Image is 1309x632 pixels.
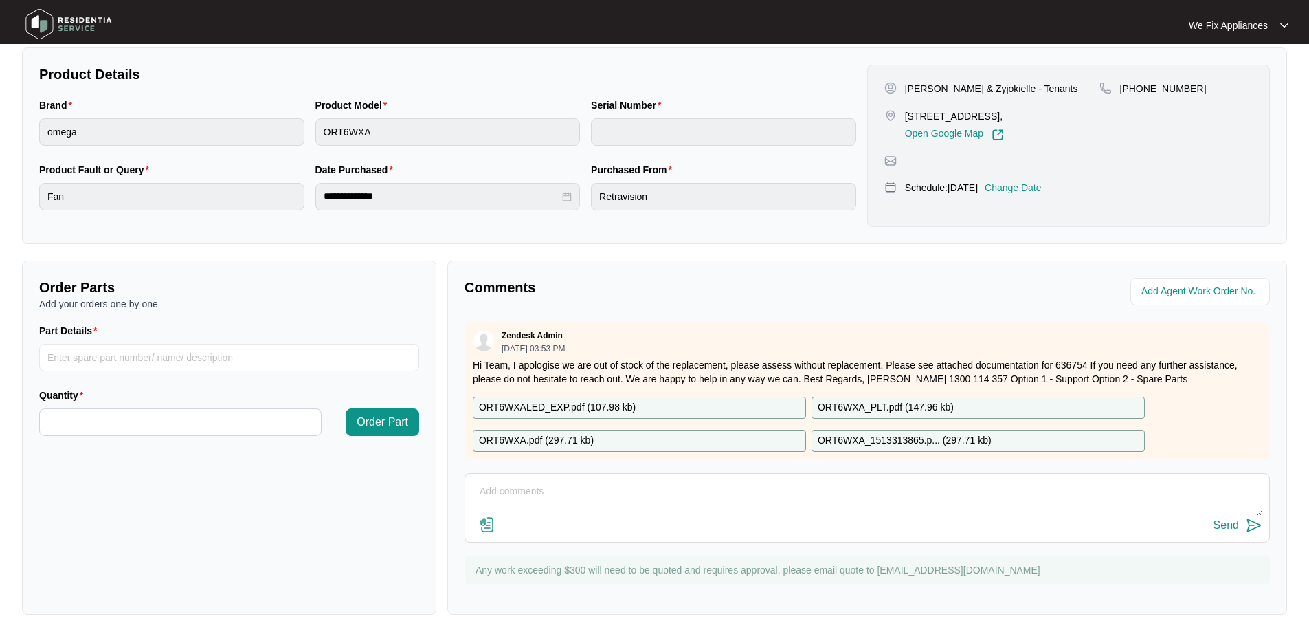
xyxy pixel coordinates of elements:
p: Zendesk Admin [502,330,563,341]
p: Add your orders one by one [39,297,419,311]
img: user-pin [884,82,897,94]
p: [DATE] 03:53 PM [502,345,565,353]
p: ORT6WXALED_EXP.pdf ( 107.98 kb ) [479,400,636,415]
input: Date Purchased [324,189,560,204]
input: Product Model [315,118,581,146]
label: Brand [39,98,78,112]
img: residentia service logo [21,3,117,45]
label: Quantity [39,389,89,402]
div: Send [1213,519,1239,532]
span: Order Part [357,414,408,431]
p: Schedule: [DATE] [905,181,978,195]
input: Serial Number [591,118,856,146]
p: [STREET_ADDRESS], [905,109,1004,123]
input: Product Fault or Query [39,183,304,210]
p: Product Details [39,65,856,84]
input: Brand [39,118,304,146]
img: send-icon.svg [1246,517,1262,534]
img: map-pin [1099,82,1112,94]
label: Serial Number [591,98,667,112]
input: Quantity [40,409,321,435]
button: Order Part [346,408,419,436]
img: Link-External [992,129,1004,141]
p: Change Date [985,181,1042,195]
p: ORT6WXA_PLT.pdf ( 147.96 kb ) [818,400,954,415]
img: file-attachment-doc.svg [479,516,495,533]
p: [PERSON_NAME] & Zyjokielle - Tenants [905,82,1078,96]
p: Order Parts [39,278,419,297]
img: user.svg [473,331,494,351]
label: Date Purchased [315,163,399,177]
p: ORT6WXA.pdf ( 297.71 kb ) [479,433,594,448]
label: Product Model [315,98,393,112]
p: [PHONE_NUMBER] [1120,82,1207,96]
a: Open Google Map [905,129,1004,141]
input: Purchased From [591,183,856,210]
img: map-pin [884,109,897,122]
img: map-pin [884,181,897,193]
p: ORT6WXA_1513313865.p... ( 297.71 kb ) [818,433,992,448]
input: Add Agent Work Order No. [1141,283,1262,300]
input: Part Details [39,344,419,371]
label: Purchased From [591,163,678,177]
label: Part Details [39,324,103,338]
p: We Fix Appliances [1189,19,1268,32]
p: Hi Team, I apologise we are out of stock of the replacement, please assess without replacement. P... [473,358,1262,386]
img: map-pin [884,155,897,167]
p: Comments [465,278,858,297]
label: Product Fault or Query [39,163,155,177]
button: Send [1213,516,1262,535]
img: dropdown arrow [1280,22,1288,29]
p: Any work exceeding $300 will need to be quoted and requires approval, please email quote to [EMAI... [476,563,1263,577]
